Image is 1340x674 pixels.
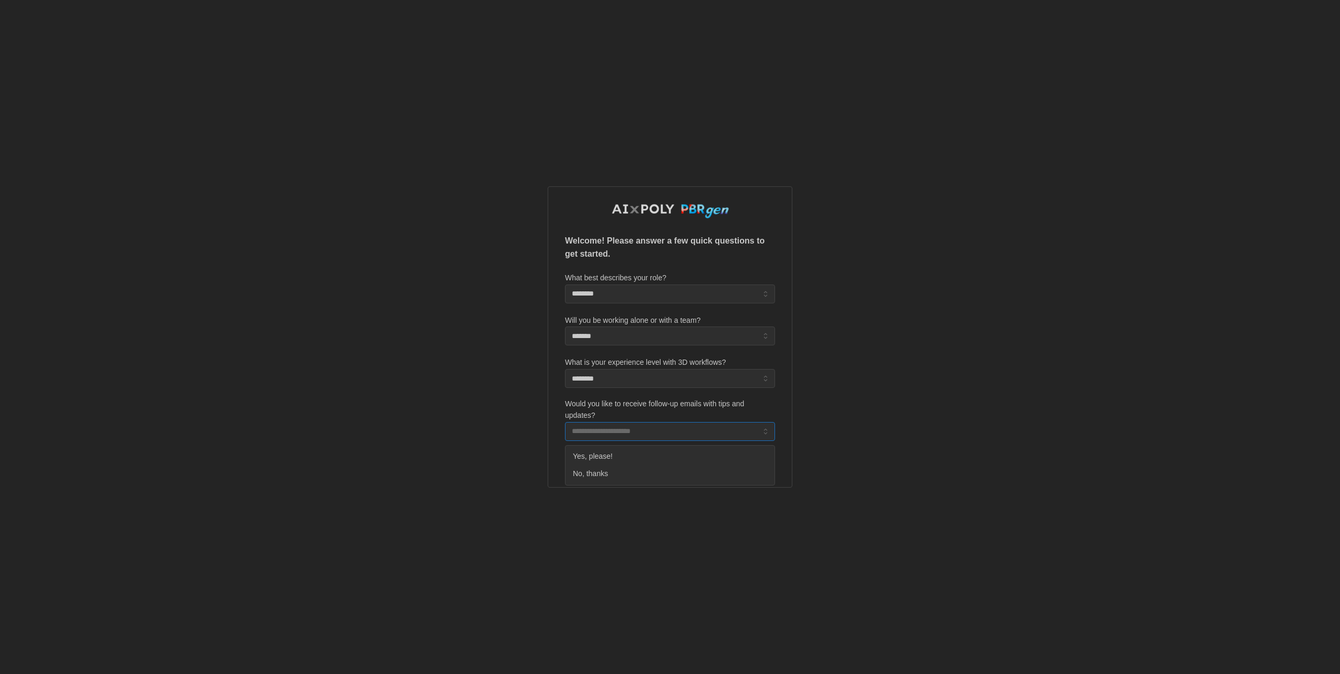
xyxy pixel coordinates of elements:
span: No, thanks [573,468,608,480]
label: What best describes your role? [565,272,666,284]
label: What is your experience level with 3D workflows? [565,357,726,368]
p: Welcome! Please answer a few quick questions to get started. [565,235,775,261]
label: Would you like to receive follow-up emails with tips and updates? [565,398,775,421]
span: Yes, please! [573,451,613,462]
label: Will you be working alone or with a team? [565,315,700,327]
img: AIxPoly PBRgen [611,204,729,219]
